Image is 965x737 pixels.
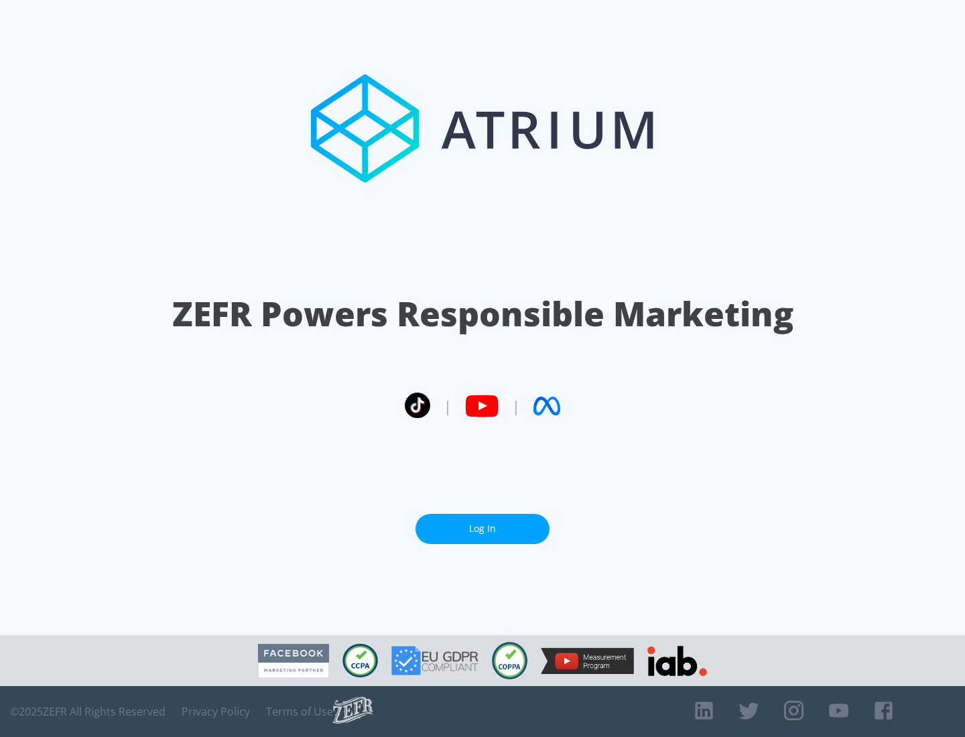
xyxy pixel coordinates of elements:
img: COPPA Compliant [492,642,527,679]
img: GDPR Compliant [391,646,478,675]
img: IAB [647,646,707,676]
a: Log In [415,514,550,544]
img: Facebook Marketing Partner [258,644,329,678]
a: Terms of Use [266,705,333,718]
h1: ZEFR Powers Responsible Marketing [172,291,793,337]
span: | [444,396,452,416]
span: | [512,396,520,416]
img: CCPA Compliant [342,644,378,677]
span: © 2025 ZEFR All Rights Reserved [10,705,166,718]
a: Privacy Policy [182,705,250,718]
img: YouTube Measurement Program [541,648,634,674]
